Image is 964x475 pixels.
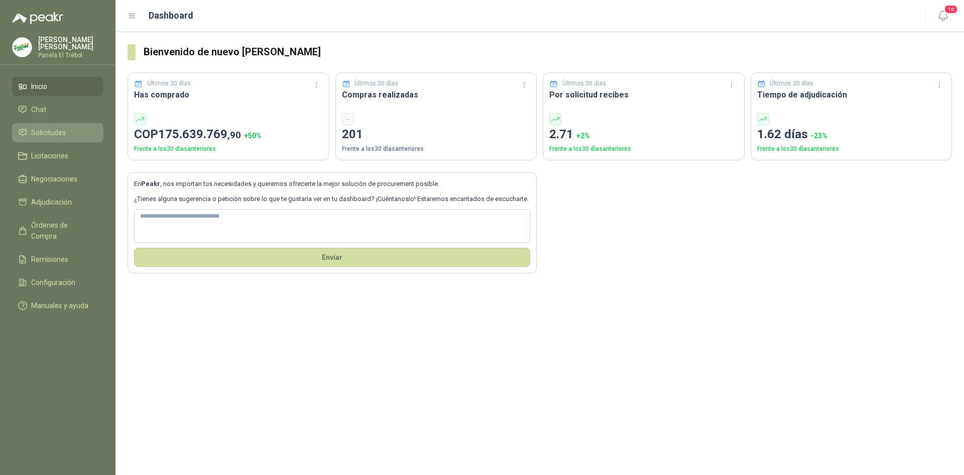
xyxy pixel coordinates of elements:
h3: Has comprado [134,88,323,101]
b: Peakr [141,180,160,187]
span: Órdenes de Compra [31,220,94,242]
a: Manuales y ayuda [12,296,103,315]
span: Inicio [31,81,47,92]
p: 201 [342,125,531,144]
img: Logo peakr [12,12,63,24]
span: ,90 [227,129,241,141]
p: Frente a los 30 días anteriores [342,144,531,154]
span: + 50 % [244,132,262,140]
span: + 2 % [576,132,590,140]
p: Frente a los 30 días anteriores [134,144,323,154]
p: En , nos importan tus necesidades y queremos ofrecerte la mejor solución de procurement posible. [134,179,530,189]
span: 175.639.769 [158,127,241,141]
p: Frente a los 30 días anteriores [757,144,946,154]
span: Negociaciones [31,173,77,184]
p: Últimos 30 días [147,79,191,88]
p: Frente a los 30 días anteriores [549,144,738,154]
p: Últimos 30 días [562,79,606,88]
a: Chat [12,100,103,119]
p: 2.71 [549,125,738,144]
span: Remisiones [31,254,68,265]
h1: Dashboard [149,9,193,23]
h3: Por solicitud recibes [549,88,738,101]
span: Configuración [31,277,75,288]
span: Adjudicación [31,197,72,208]
h3: Bienvenido de nuevo [PERSON_NAME] [144,44,952,60]
p: 1.62 días [757,125,946,144]
p: Últimos 30 días [354,79,398,88]
span: Chat [31,104,46,115]
div: - [342,113,354,125]
span: Solicitudes [31,127,66,138]
span: -23 % [811,132,827,140]
span: Licitaciones [31,150,68,161]
p: ¿Tienes alguna sugerencia o petición sobre lo que te gustaría ver en tu dashboard? ¡Cuéntanoslo! ... [134,194,530,204]
p: Panela El Trébol [38,52,103,58]
a: Licitaciones [12,146,103,165]
a: Negociaciones [12,169,103,188]
p: [PERSON_NAME] [PERSON_NAME] [38,36,103,50]
p: COP [134,125,323,144]
a: Solicitudes [12,123,103,142]
span: Manuales y ayuda [31,300,88,311]
h3: Compras realizadas [342,88,531,101]
a: Inicio [12,77,103,96]
a: Remisiones [12,250,103,269]
h3: Tiempo de adjudicación [757,88,946,101]
a: Órdenes de Compra [12,216,103,246]
a: Configuración [12,273,103,292]
button: 16 [934,7,952,25]
button: Envíar [134,248,530,267]
a: Adjudicación [12,193,103,212]
p: Últimos 30 días [770,79,813,88]
span: 16 [944,5,958,14]
img: Company Logo [13,38,32,57]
